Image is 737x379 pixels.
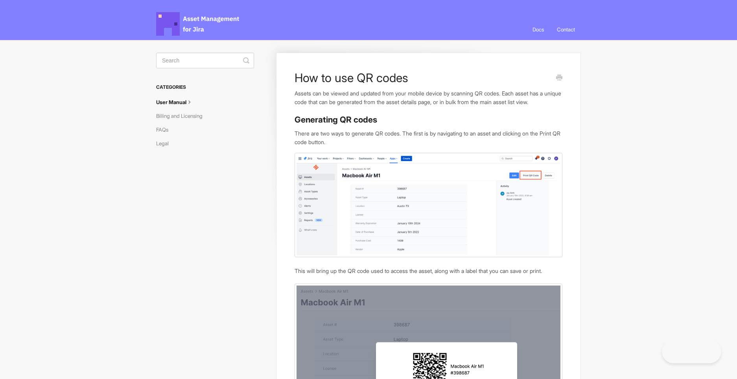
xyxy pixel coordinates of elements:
[295,153,562,257] img: file-N2UVGUqx73.png
[156,123,174,136] a: FAQs
[156,53,254,68] input: Search
[295,114,562,125] h3: Generating QR codes
[556,74,562,82] a: Print this Article
[295,71,551,85] h1: How to use QR codes
[662,340,721,363] iframe: Toggle Customer Support
[551,19,581,40] a: Contact
[295,89,562,106] p: Assets can be viewed and updated from your mobile device by scanning QR codes. Each asset has a u...
[295,267,562,275] p: This will bring up the QR code used to access the asset, along with a label that you can save or ...
[156,80,254,94] h3: Categories
[295,129,562,146] p: There are two ways to generate QR codes. The first is by navigating to an asset and clicking on t...
[156,110,208,122] a: Billing and Licensing
[527,19,550,40] a: Docs
[156,12,240,36] span: Asset Management for Jira Docs
[156,137,175,150] a: Legal
[156,96,199,108] a: User Manual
